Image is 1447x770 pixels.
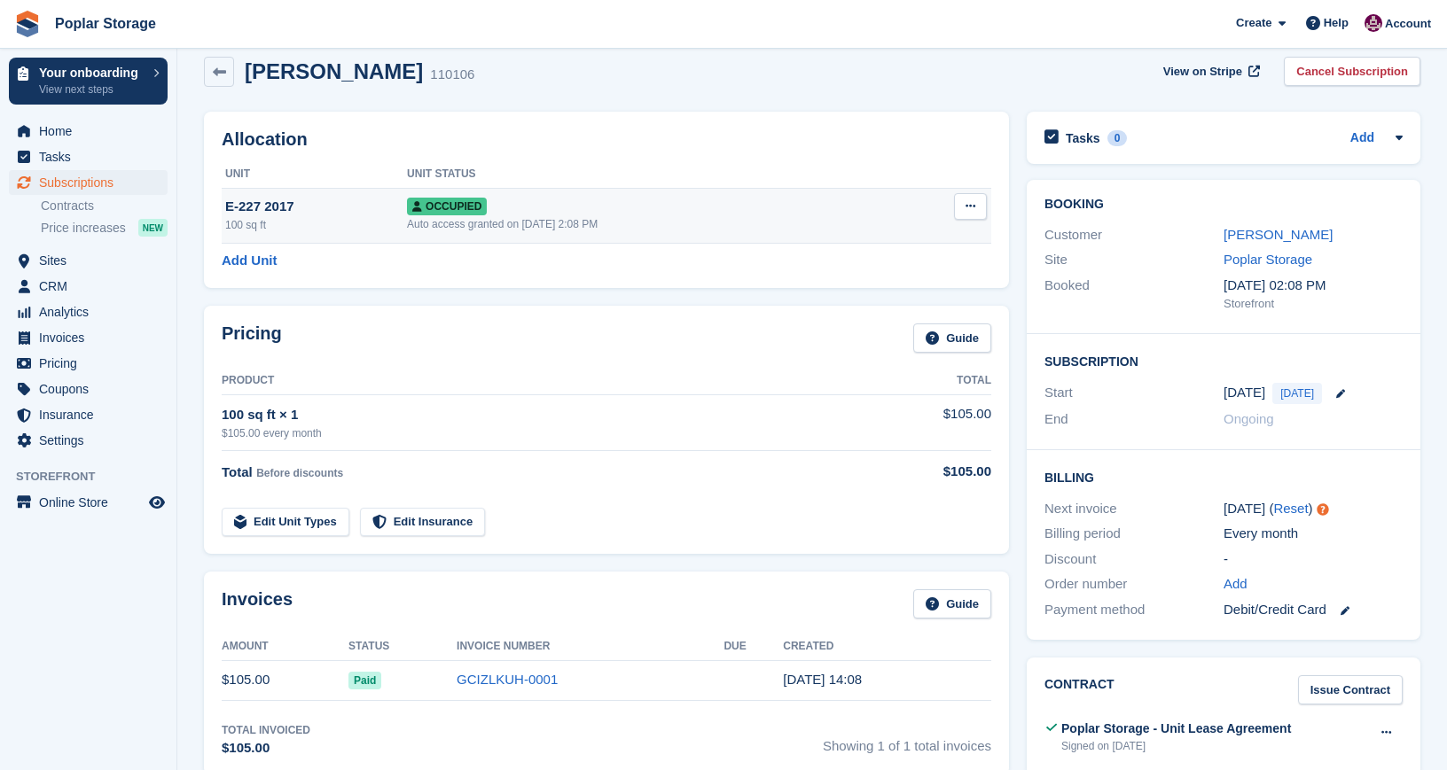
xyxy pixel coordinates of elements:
a: Add Unit [222,251,277,271]
td: $105.00 [222,660,348,700]
span: Total [222,464,253,479]
a: menu [9,248,168,273]
th: Status [348,633,457,661]
div: Storefront [1224,295,1403,313]
span: Subscriptions [39,170,145,195]
a: menu [9,119,168,144]
th: Total [872,367,991,395]
h2: Booking [1044,198,1403,212]
div: Poplar Storage - Unit Lease Agreement [1061,719,1291,738]
p: Your onboarding [39,66,145,79]
a: menu [9,274,168,299]
span: Paid [348,672,381,689]
th: Unit Status [407,160,896,189]
a: Contracts [41,198,168,214]
a: Guide [913,589,991,618]
td: $105.00 [872,394,991,450]
span: Invoices [39,325,145,350]
span: View on Stripe [1163,63,1242,81]
div: Booked [1044,276,1224,313]
span: Pricing [39,351,145,376]
span: Before discounts [256,467,343,479]
div: Every month [1224,524,1403,544]
div: Discount [1044,549,1224,570]
div: 110106 [430,65,474,85]
a: Cancel Subscription [1284,57,1420,86]
div: $105.00 every month [222,425,872,441]
div: Payment method [1044,600,1224,620]
span: [DATE] [1272,383,1322,404]
time: 2025-09-24 18:08:37 UTC [783,672,862,687]
div: - [1224,549,1403,570]
time: 2025-09-24 05:00:00 UTC [1224,383,1265,403]
a: menu [9,490,168,515]
th: Invoice Number [457,633,723,661]
div: NEW [138,219,168,237]
a: Edit Insurance [360,508,486,537]
h2: Allocation [222,129,991,150]
img: stora-icon-8386f47178a22dfd0bd8f6a31ec36ba5ce8667c1dd55bd0f319d3a0aa187defe.svg [14,11,41,37]
div: Order number [1044,574,1224,595]
a: [PERSON_NAME] [1224,227,1333,242]
th: Unit [222,160,407,189]
a: menu [9,144,168,169]
div: Tooltip anchor [1315,502,1331,517]
h2: Subscription [1044,352,1403,369]
div: [DATE] ( ) [1224,499,1403,519]
div: Billing period [1044,524,1224,544]
div: E-227 2017 [225,197,407,217]
a: Issue Contract [1298,675,1403,704]
span: Online Store [39,490,145,515]
h2: Tasks [1066,130,1100,146]
span: Price increases [41,220,126,237]
a: Price increases NEW [41,218,168,237]
span: Storefront [16,468,176,486]
span: Ongoing [1224,411,1274,426]
div: $105.00 [872,462,991,482]
th: Product [222,367,872,395]
a: menu [9,428,168,453]
a: Poplar Storage [48,9,163,38]
h2: Pricing [222,323,282,353]
p: View next steps [39,82,145,97]
a: menu [9,351,168,376]
a: Your onboarding View next steps [9,58,168,105]
div: End [1044,409,1224,430]
span: Analytics [39,299,145,324]
div: Next invoice [1044,499,1224,519]
span: Occupied [407,198,487,215]
div: Total Invoiced [222,722,310,738]
img: Kat Palmer [1365,14,1382,32]
span: Insurance [39,402,145,427]
a: Poplar Storage [1224,252,1312,267]
a: menu [9,170,168,195]
div: Site [1044,250,1224,270]
div: Signed on [DATE] [1061,738,1291,754]
div: 0 [1107,130,1128,146]
span: Coupons [39,377,145,401]
div: Customer [1044,225,1224,245]
a: menu [9,299,168,324]
span: Create [1236,14,1271,32]
div: Start [1044,383,1224,404]
h2: Contract [1044,675,1115,704]
span: Account [1385,15,1431,33]
span: Settings [39,428,145,453]
div: Debit/Credit Card [1224,600,1403,620]
a: Edit Unit Types [222,508,349,537]
div: [DATE] 02:08 PM [1224,276,1403,296]
a: menu [9,402,168,427]
div: Auto access granted on [DATE] 2:08 PM [407,216,896,232]
a: Guide [913,323,991,353]
a: Add [1224,574,1248,595]
span: Home [39,119,145,144]
div: 100 sq ft [225,217,407,233]
a: GCIZLKUH-0001 [457,672,558,687]
a: Add [1350,128,1374,149]
a: Preview store [146,492,168,513]
a: Reset [1273,501,1308,516]
div: 100 sq ft × 1 [222,405,872,425]
span: Showing 1 of 1 total invoices [823,722,991,758]
a: View on Stripe [1156,57,1263,86]
h2: [PERSON_NAME] [245,59,423,83]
